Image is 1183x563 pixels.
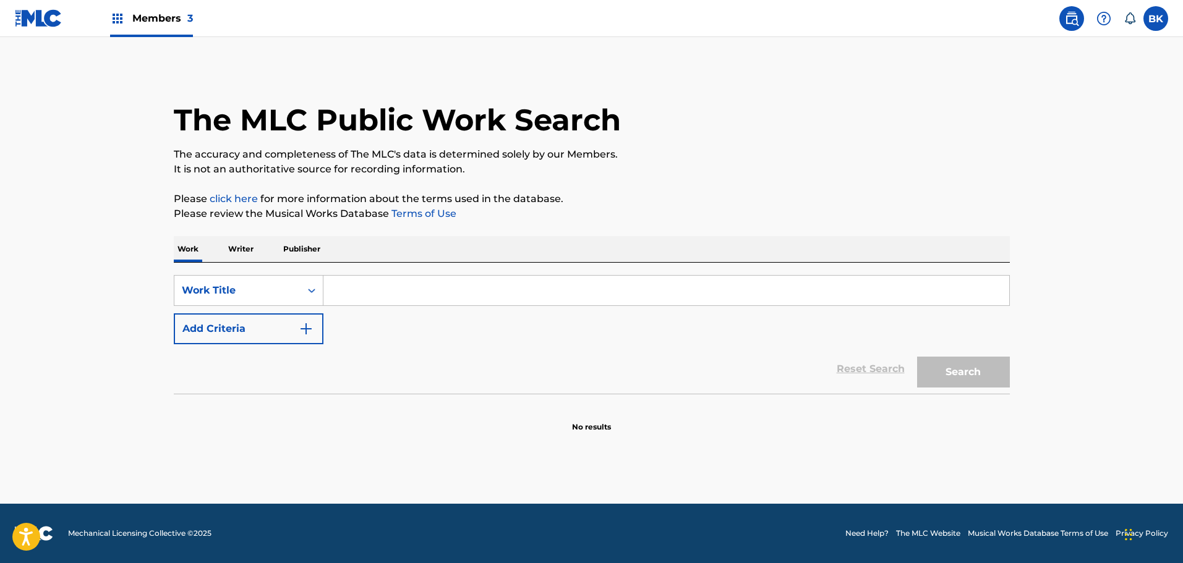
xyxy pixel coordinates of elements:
div: User Menu [1143,6,1168,31]
div: Work Title [182,283,293,298]
a: The MLC Website [896,528,960,539]
h1: The MLC Public Work Search [174,101,621,138]
span: Members [132,11,193,25]
p: Writer [224,236,257,262]
iframe: Chat Widget [1121,504,1183,563]
img: logo [15,526,53,541]
a: Terms of Use [389,208,456,219]
a: click here [210,193,258,205]
div: Help [1091,6,1116,31]
div: Drag [1125,516,1132,553]
button: Add Criteria [174,313,323,344]
p: It is not an authoritative source for recording information. [174,162,1010,177]
p: Please review the Musical Works Database [174,206,1010,221]
p: Publisher [280,236,324,262]
a: Privacy Policy [1116,528,1168,539]
form: Search Form [174,275,1010,394]
img: help [1096,11,1111,26]
span: 3 [187,12,193,24]
span: Mechanical Licensing Collective © 2025 [68,528,211,539]
a: Public Search [1059,6,1084,31]
a: Need Help? [845,528,889,539]
p: The accuracy and completeness of The MLC's data is determined solely by our Members. [174,147,1010,162]
p: No results [572,407,611,433]
a: Musical Works Database Terms of Use [968,528,1108,539]
img: 9d2ae6d4665cec9f34b9.svg [299,321,314,336]
img: search [1064,11,1079,26]
img: MLC Logo [15,9,62,27]
p: Please for more information about the terms used in the database. [174,192,1010,206]
img: Top Rightsholders [110,11,125,26]
p: Work [174,236,202,262]
div: Notifications [1124,12,1136,25]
